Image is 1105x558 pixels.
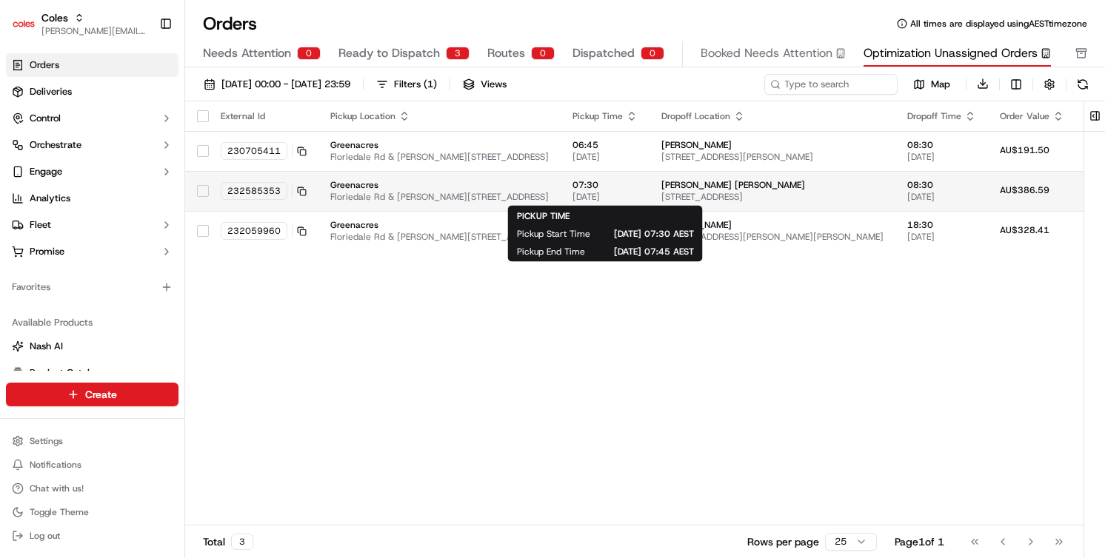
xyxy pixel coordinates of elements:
[572,151,638,163] span: [DATE]
[1000,184,1049,196] span: AU$386.59
[123,229,128,241] span: •
[6,107,178,130] button: Control
[30,165,62,178] span: Engage
[701,44,832,62] span: Booked Needs Attention
[15,59,270,83] p: Welcome 👋
[30,483,84,494] span: Chat with us!
[6,525,178,546] button: Log out
[15,192,99,204] div: Past conversations
[230,189,270,207] button: See all
[140,291,238,306] span: API Documentation
[30,85,72,98] span: Deliveries
[6,478,178,499] button: Chat with us!
[6,383,178,406] button: Create
[907,110,976,122] div: Dropoff Time
[572,44,635,62] span: Dispatched
[30,192,70,205] span: Analytics
[221,110,307,122] div: External Id
[6,311,178,335] div: Available Products
[6,80,178,104] a: Deliveries
[6,275,178,299] div: Favorites
[907,139,976,151] span: 08:30
[221,78,350,91] span: [DATE] 00:00 - [DATE] 23:59
[1000,144,1049,156] span: AU$191.50
[531,47,555,60] div: 0
[221,222,307,240] button: 232059960
[6,6,153,41] button: ColesColes[PERSON_NAME][EMAIL_ADDRESS][DOMAIN_NAME]
[9,285,119,312] a: 📗Knowledge Base
[203,12,257,36] h1: Orders
[907,219,976,231] span: 18:30
[30,218,51,232] span: Fleet
[517,228,590,240] span: Pickup Start Time
[30,138,81,152] span: Orchestrate
[30,245,64,258] span: Promise
[6,160,178,184] button: Engage
[661,191,884,203] span: [STREET_ADDRESS]
[6,502,178,522] button: Toggle Theme
[661,219,884,231] span: [PERSON_NAME]
[15,215,39,239] img: Joseph V.
[119,285,244,312] a: 💻API Documentation
[30,112,61,125] span: Control
[104,326,179,338] a: Powered byPylon
[12,366,173,380] a: Product Catalog
[231,534,253,550] div: 3
[661,110,884,122] div: Dropoff Location
[30,291,113,306] span: Knowledge Base
[31,141,58,168] img: 1756434665150-4e636765-6d04-44f2-b13a-1d7bbed723a0
[330,219,549,231] span: Greenacres
[446,47,470,60] div: 3
[910,18,1087,30] span: All times are displayed using AEST timezone
[41,25,147,37] span: [PERSON_NAME][EMAIL_ADDRESS][DOMAIN_NAME]
[424,78,437,91] span: ( 1 )
[15,15,44,44] img: Nash
[330,151,549,163] span: Floriedale Rd & [PERSON_NAME][STREET_ADDRESS]
[907,179,976,191] span: 08:30
[517,210,570,222] span: PICKUP TIME
[6,186,178,210] a: Analytics
[338,44,440,62] span: Ready to Dispatch
[30,340,63,353] span: Nash AI
[481,78,507,91] span: Views
[252,146,270,164] button: Start new chat
[203,534,253,550] div: Total
[30,230,41,242] img: 1736555255976-a54dd68f-1ca7-489b-9aae-adbdc363a1c4
[904,75,960,93] button: Map
[370,74,444,95] button: Filters(1)
[609,246,694,258] span: [DATE] 07:45 AEST
[572,110,638,122] div: Pickup Time
[85,387,117,402] span: Create
[15,141,41,168] img: 1736555255976-a54dd68f-1ca7-489b-9aae-adbdc363a1c4
[864,44,1038,62] span: Optimization Unassigned Orders
[895,534,944,549] div: Page 1 of 1
[30,459,81,471] span: Notifications
[41,10,68,25] button: Coles
[30,435,63,447] span: Settings
[572,139,638,151] span: 06:45
[227,225,281,237] span: 232059960
[614,228,694,240] span: [DATE] 07:30 AEST
[907,151,976,163] span: [DATE]
[330,179,549,191] span: Greenacres
[39,95,267,111] input: Got a question? Start typing here...
[197,74,357,95] button: [DATE] 00:00 - [DATE] 23:59
[147,327,179,338] span: Pylon
[747,534,819,549] p: Rows per page
[227,185,281,197] span: 232585353
[30,530,60,542] span: Log out
[67,141,243,156] div: Start new chat
[30,366,101,380] span: Product Catalog
[227,145,281,157] span: 230705411
[572,179,638,191] span: 07:30
[1000,110,1064,122] div: Order Value
[46,229,120,241] span: [PERSON_NAME]
[12,12,36,36] img: Coles
[487,44,525,62] span: Routes
[221,142,307,160] button: 230705411
[330,110,549,122] div: Pickup Location
[931,78,950,91] span: Map
[6,361,178,385] button: Product Catalog
[67,156,204,168] div: We're available if you need us!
